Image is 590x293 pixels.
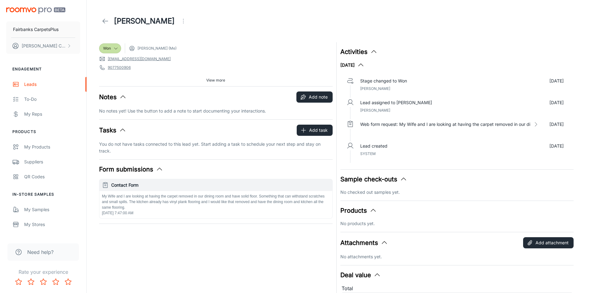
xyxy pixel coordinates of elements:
[22,42,65,49] p: [PERSON_NAME] Cherneva
[523,237,574,248] button: Add attachment
[102,193,330,210] p: My Wife and I are looking at having the carpet removed in our dining room and have solid floor. S...
[6,38,80,54] button: [PERSON_NAME] Cherneva
[12,276,25,288] button: Rate 1 star
[360,121,530,128] p: Web form request: My Wife and I are looking at having the carpet removed in our di
[37,276,50,288] button: Rate 3 star
[549,121,564,128] p: [DATE]
[549,99,564,106] p: [DATE]
[99,108,333,114] p: No notes yet! Use the button to add a note to start documenting your interactions.
[340,47,378,56] button: Activities
[6,7,65,14] img: Roomvo PRO Beta
[340,189,574,196] p: No checked out samples yet.
[24,81,80,88] div: Leads
[340,206,377,215] button: Products
[206,78,225,83] span: View more
[340,61,365,69] button: [DATE]
[340,285,574,293] div: Total
[340,220,574,227] p: No products yet.
[114,16,175,27] h1: [PERSON_NAME]
[340,270,381,280] button: Deal value
[24,158,80,165] div: Suppliers
[108,56,171,62] a: [EMAIL_ADDRESS][DOMAIN_NAME]
[297,125,333,136] button: Add task
[99,165,163,174] button: Form submissions
[102,211,133,215] span: [DATE] 7:47:00 AM
[99,43,121,53] div: Won
[25,276,37,288] button: Rate 2 star
[549,78,564,84] p: [DATE]
[13,26,59,33] p: Fairbanks CarpetsPlus
[24,111,80,118] div: My Reps
[62,276,74,288] button: Rate 5 star
[204,76,228,85] button: View more
[360,151,376,156] span: System
[27,248,54,256] span: Need help?
[24,96,80,103] div: To-do
[5,268,81,276] p: Rate your experience
[99,141,333,154] p: You do not have tasks connected to this lead yet. Start adding a task to schedule your next step ...
[138,46,177,51] span: [PERSON_NAME] (Me)
[340,175,407,184] button: Sample check-outs
[360,86,390,91] span: [PERSON_NAME]
[99,126,126,135] button: Tasks
[24,221,80,228] div: My Stores
[296,91,333,103] button: Add note
[340,238,388,247] button: Attachments
[177,15,190,27] button: Open menu
[103,46,111,51] span: Won
[108,65,131,70] a: 9077500906
[111,182,330,189] h6: Contact Form
[360,99,432,106] p: Lead assigned to [PERSON_NAME]
[24,144,80,150] div: My Products
[340,253,574,260] p: No attachments yet.
[99,92,127,102] button: Notes
[6,21,80,38] button: Fairbanks CarpetsPlus
[24,206,80,213] div: My Samples
[360,143,387,149] p: Lead created
[360,78,407,84] p: Stage changed to Won
[549,143,564,149] p: [DATE]
[360,108,390,113] span: [PERSON_NAME]
[24,173,80,180] div: QR Codes
[99,179,332,218] button: Contact FormMy Wife and I are looking at having the carpet removed in our dining room and have so...
[50,276,62,288] button: Rate 4 star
